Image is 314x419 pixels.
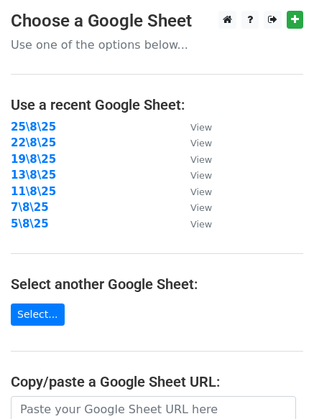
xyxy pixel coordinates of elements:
small: View [190,154,212,165]
small: View [190,187,212,197]
a: 7\8\25 [11,201,49,214]
a: 5\8\25 [11,217,49,230]
a: View [176,185,212,198]
small: View [190,219,212,230]
h4: Use a recent Google Sheet: [11,96,303,113]
a: View [176,217,212,230]
h3: Choose a Google Sheet [11,11,303,32]
a: 25\8\25 [11,121,56,133]
small: View [190,122,212,133]
a: View [176,169,212,182]
iframe: Chat Widget [242,350,314,419]
a: View [176,136,212,149]
small: View [190,138,212,149]
a: 11\8\25 [11,185,56,198]
p: Use one of the options below... [11,37,303,52]
a: 22\8\25 [11,136,56,149]
a: View [176,153,212,166]
small: View [190,202,212,213]
h4: Select another Google Sheet: [11,276,303,293]
h4: Copy/paste a Google Sheet URL: [11,373,303,390]
a: View [176,121,212,133]
a: 13\8\25 [11,169,56,182]
a: Select... [11,303,65,326]
a: 19\8\25 [11,153,56,166]
a: View [176,201,212,214]
small: View [190,170,212,181]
